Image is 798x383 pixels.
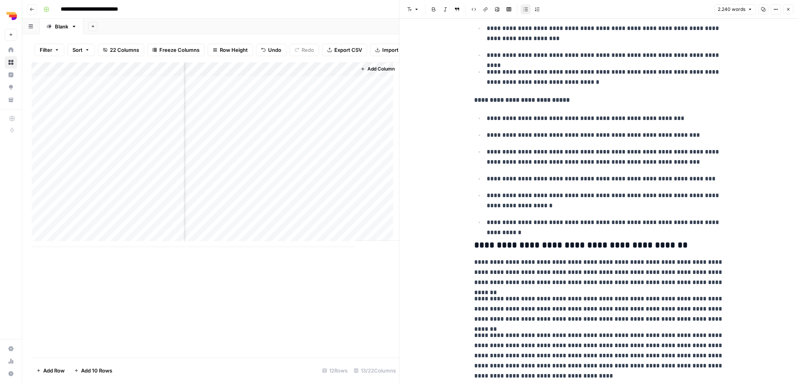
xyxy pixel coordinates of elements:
button: Row Height [208,44,253,56]
span: Row Height [220,46,248,54]
button: 22 Columns [98,44,144,56]
button: Sort [67,44,95,56]
button: Add Column [357,64,398,74]
span: Redo [302,46,314,54]
button: Add 10 Rows [69,364,117,377]
img: Depends Logo [5,9,19,23]
button: 2.240 words [714,4,756,14]
span: Import CSV [382,46,410,54]
span: Add 10 Rows [81,367,112,374]
a: Opportunities [5,81,17,94]
button: Help + Support [5,367,17,380]
button: Export CSV [322,44,367,56]
span: Export CSV [334,46,362,54]
div: 12 Rows [319,364,351,377]
span: Undo [268,46,281,54]
button: Import CSV [370,44,415,56]
a: Insights [5,69,17,81]
button: Filter [35,44,64,56]
div: 13/22 Columns [351,364,399,377]
a: Blank [40,19,83,34]
span: 2.240 words [718,6,745,13]
a: Usage [5,355,17,367]
button: Add Row [32,364,69,377]
span: Freeze Columns [159,46,199,54]
button: Workspace: Depends [5,6,17,26]
span: Filter [40,46,52,54]
a: Home [5,44,17,56]
a: Settings [5,342,17,355]
a: Browse [5,56,17,69]
span: 22 Columns [110,46,139,54]
span: Sort [72,46,83,54]
a: Your Data [5,94,17,106]
span: Add Row [43,367,65,374]
div: Blank [55,23,68,30]
button: Redo [290,44,319,56]
span: Add Column [367,65,395,72]
button: Freeze Columns [147,44,205,56]
button: Undo [256,44,286,56]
